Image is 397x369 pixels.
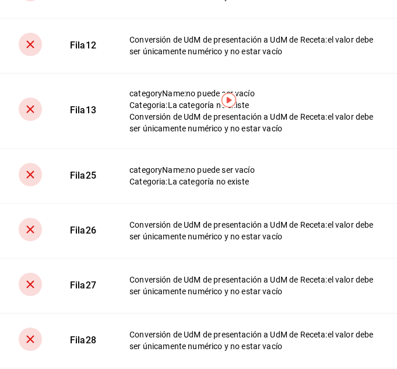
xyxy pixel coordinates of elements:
[70,334,101,347] div: Fila 28
[129,34,378,57] div: Conversión de UdM de presentación a UdM de Receta : el valor debe ser únicamente numérico y no es...
[129,88,378,99] div: categoryName : no puede ser vacío
[129,176,378,187] div: Categoria : La categoría no existe
[129,99,378,111] div: Categoria : La categoría no existe
[129,111,378,134] div: Conversión de UdM de presentación a UdM de Receta : el valor debe ser únicamente numérico y no es...
[70,224,101,238] div: Fila 26
[129,329,378,352] div: Conversión de UdM de presentación a UdM de Receta : el valor debe ser únicamente numérico y no es...
[70,104,101,117] div: Fila 13
[70,39,101,53] div: Fila 12
[129,274,378,297] div: Conversión de UdM de presentación a UdM de Receta : el valor debe ser únicamente numérico y no es...
[222,93,236,107] img: Tooltip marker
[70,169,101,183] div: Fila 25
[70,279,101,293] div: Fila 27
[129,164,378,176] div: categoryName : no puede ser vacío
[129,219,378,242] div: Conversión de UdM de presentación a UdM de Receta : el valor debe ser únicamente numérico y no es...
